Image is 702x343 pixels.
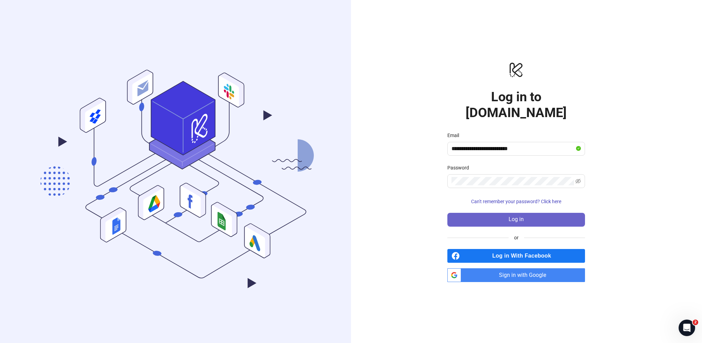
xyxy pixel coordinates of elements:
[447,199,585,204] a: Can't remember your password? Click here
[447,213,585,227] button: Log in
[447,132,464,139] label: Email
[509,216,524,222] span: Log in
[447,268,585,282] a: Sign in with Google
[464,268,585,282] span: Sign in with Google
[451,177,574,185] input: Password
[462,249,585,263] span: Log in With Facebook
[509,234,524,241] span: or
[471,199,561,204] span: Can't remember your password? Click here
[447,196,585,207] button: Can't remember your password? Click here
[693,320,698,325] span: 2
[451,145,575,153] input: Email
[575,178,581,184] span: eye-invisible
[447,249,585,263] a: Log in With Facebook
[447,164,474,171] label: Password
[447,89,585,121] h1: Log in to [DOMAIN_NAME]
[679,320,695,336] iframe: Intercom live chat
